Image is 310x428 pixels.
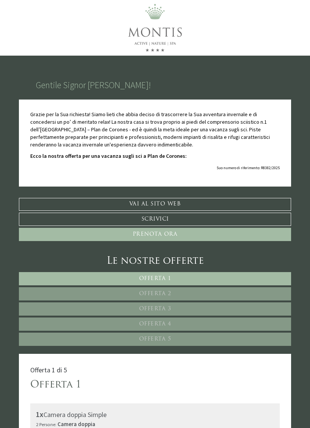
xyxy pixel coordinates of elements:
div: Offerta 1 [30,378,81,392]
span: Offerta 1 di 5 [30,366,67,374]
span: Suo numero di riferimento: R8382/2025 [217,165,280,170]
span: Offerta 3 [139,306,171,312]
span: Offerta 1 [139,276,171,282]
p: Grazie per la Sua richiesta! Siamo lieti che abbia deciso di trascorrere la Sua avventura inverna... [30,111,280,149]
div: Le nostre offerte [19,254,291,268]
a: Vai al sito web [19,198,291,211]
span: Offerta 2 [139,291,171,297]
b: 1x [36,409,43,419]
span: Offerta 5 [139,336,171,342]
h1: Gentile Signor [PERSON_NAME]! [36,80,151,90]
small: 2 Persone: [36,421,56,427]
div: Camera doppia Simple [36,409,274,420]
a: Scrivici [19,213,291,226]
span: Offerta 4 [139,321,171,327]
b: Camera doppia [57,420,95,428]
a: Prenota ora [19,228,291,241]
strong: Ecco la nostra offerta per una vacanza sugli sci a Plan de Corones: [30,153,187,159]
